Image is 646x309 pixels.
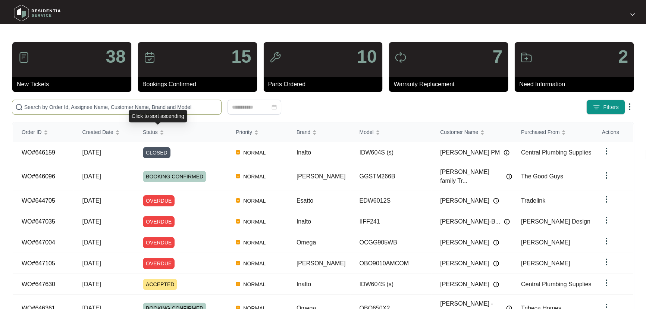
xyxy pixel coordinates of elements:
[240,280,269,289] span: NORMAL
[82,197,101,204] span: [DATE]
[82,128,113,136] span: Created Date
[236,128,252,136] span: Priority
[236,282,240,286] img: Vercel Logo
[22,281,55,287] a: WO#647630
[440,168,502,185] span: [PERSON_NAME] family Tr...
[521,149,592,156] span: Central Plumbing Supplies
[231,48,251,66] p: 15
[440,280,489,289] span: [PERSON_NAME]
[143,216,175,227] span: OVERDUE
[440,259,489,268] span: [PERSON_NAME]
[82,239,101,246] span: [DATE]
[431,122,512,142] th: Customer Name
[521,281,592,287] span: Central Plumbing Supplies
[82,173,101,180] span: [DATE]
[143,128,158,136] span: Status
[297,173,346,180] span: [PERSON_NAME]
[350,122,431,142] th: Model
[350,211,431,232] td: IIFF241
[22,128,42,136] span: Order ID
[11,2,63,24] img: residentia service logo
[440,128,478,136] span: Customer Name
[144,51,156,63] img: icon
[493,198,499,204] img: Info icon
[288,122,351,142] th: Brand
[440,148,500,157] span: [PERSON_NAME] PM
[236,219,240,224] img: Vercel Logo
[493,281,499,287] img: Info icon
[240,196,269,205] span: NORMAL
[297,239,316,246] span: Omega
[297,281,311,287] span: Inalto
[586,100,625,115] button: filter iconFilters
[395,51,407,63] img: icon
[504,219,510,225] img: Info icon
[143,195,175,206] span: OVERDUE
[236,150,240,154] img: Vercel Logo
[602,257,611,266] img: dropdown arrow
[129,110,187,122] div: Click to sort ascending
[603,103,619,111] span: Filters
[521,239,570,246] span: [PERSON_NAME]
[240,217,269,226] span: NORMAL
[143,258,175,269] span: OVERDUE
[602,171,611,180] img: dropdown arrow
[357,48,377,66] p: 10
[297,128,310,136] span: Brand
[22,197,55,204] a: WO#644705
[593,122,633,142] th: Actions
[143,237,175,248] span: OVERDUE
[143,171,206,182] span: BOOKING CONFIRMED
[82,218,101,225] span: [DATE]
[350,190,431,211] td: EDW6012S
[240,238,269,247] span: NORMAL
[236,240,240,244] img: Vercel Logo
[106,48,125,66] p: 38
[602,216,611,225] img: dropdown arrow
[440,238,489,247] span: [PERSON_NAME]
[602,147,611,156] img: dropdown arrow
[593,103,600,111] img: filter icon
[22,260,55,266] a: WO#647105
[521,218,590,225] span: [PERSON_NAME] Design
[492,48,502,66] p: 7
[625,102,634,111] img: dropdown arrow
[506,174,512,180] img: Info icon
[73,122,134,142] th: Created Date
[602,195,611,204] img: dropdown arrow
[236,198,240,203] img: Vercel Logo
[440,196,489,205] span: [PERSON_NAME]
[359,128,373,136] span: Model
[521,173,563,180] span: The Good Guys
[512,122,593,142] th: Purchased From
[630,13,635,16] img: dropdown arrow
[297,218,311,225] span: Inalto
[24,103,218,111] input: Search by Order Id, Assignee Name, Customer Name, Brand and Model
[493,260,499,266] img: Info icon
[393,80,508,89] p: Warranty Replacement
[268,80,383,89] p: Parts Ordered
[521,197,545,204] span: Tradelink
[17,80,131,89] p: New Tickets
[493,240,499,246] img: Info icon
[143,279,177,290] span: ACCEPTED
[618,48,628,66] p: 2
[521,260,570,266] span: [PERSON_NAME]
[82,260,101,266] span: [DATE]
[18,51,30,63] img: icon
[134,122,227,142] th: Status
[22,218,55,225] a: WO#647035
[504,150,509,156] img: Info icon
[227,122,288,142] th: Priority
[350,232,431,253] td: OCGG905WB
[519,80,634,89] p: Need Information
[236,174,240,178] img: Vercel Logo
[602,278,611,287] img: dropdown arrow
[297,197,313,204] span: Esatto
[13,122,73,142] th: Order ID
[269,51,281,63] img: icon
[350,142,431,163] td: IDW604S (s)
[240,148,269,157] span: NORMAL
[350,274,431,295] td: IDW604S (s)
[236,261,240,265] img: Vercel Logo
